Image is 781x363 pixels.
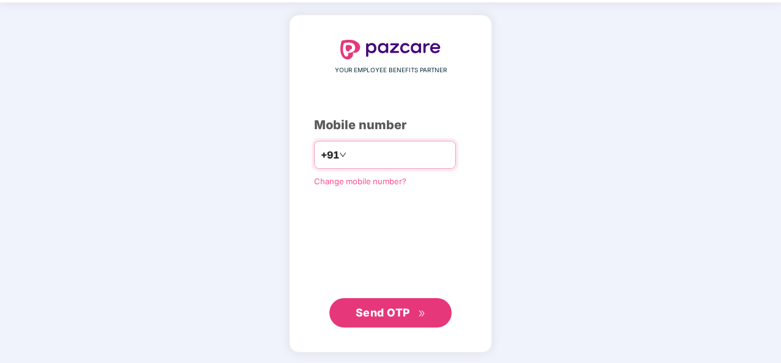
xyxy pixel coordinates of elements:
[356,306,410,319] span: Send OTP
[340,40,441,59] img: logo
[335,65,447,75] span: YOUR EMPLOYEE BENEFITS PARTNER
[321,148,339,163] span: +91
[314,176,406,186] a: Change mobile number?
[339,151,346,159] span: down
[329,298,452,327] button: Send OTPdouble-right
[418,310,426,318] span: double-right
[314,116,467,135] div: Mobile number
